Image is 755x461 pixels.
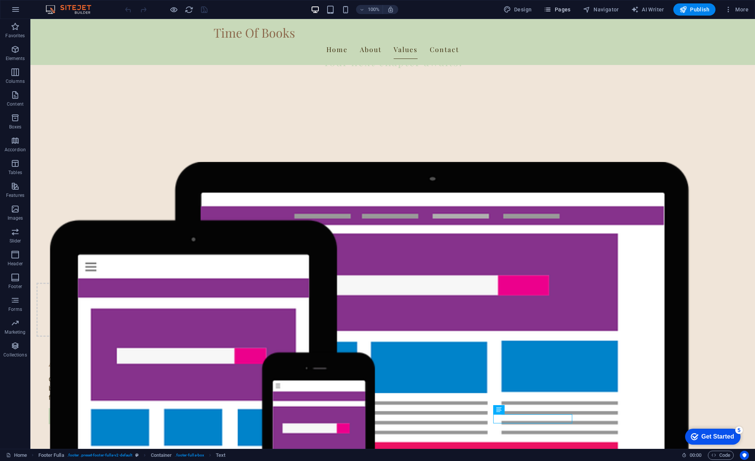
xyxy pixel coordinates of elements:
span: Navigator [583,6,619,13]
button: Navigator [580,3,622,16]
p: Favorites [5,33,25,39]
div: 5 [56,2,64,9]
p: Forms [8,306,22,312]
span: Pages [544,6,570,13]
span: Design [503,6,532,13]
button: reload [184,5,193,14]
img: Editor Logo [44,5,101,14]
i: This element is a customizable preset [135,453,139,457]
i: On resize automatically adjust zoom level to fit chosen device. [387,6,394,13]
span: . footer .preset-footer-fulla-v2-default [67,451,133,460]
span: AI Writer [631,6,664,13]
nav: breadcrumb [38,451,226,460]
button: Usercentrics [740,451,749,460]
p: Columns [6,78,25,84]
button: Pages [541,3,573,16]
div: Get Started 5 items remaining, 0% complete [6,4,62,20]
h6: Session time [682,451,702,460]
p: Tables [8,170,22,176]
p: Footer [8,284,22,290]
p: Elements [6,55,25,62]
p: Images [8,215,23,221]
button: 100% [356,5,383,14]
span: . footer-fulla-box [175,451,204,460]
p: Marketing [5,329,25,335]
p: Slider [9,238,21,244]
button: Publish [673,3,715,16]
span: Click to select. Double-click to edit [151,451,172,460]
div: Design (Ctrl+Alt+Y) [500,3,535,16]
i: Reload page [185,5,193,14]
div: Get Started [22,8,55,15]
span: 00 00 [690,451,701,460]
p: Boxes [9,124,22,130]
p: Features [6,192,24,198]
a: Click to cancel selection. Double-click to open Pages [6,451,27,460]
button: Click here to leave preview mode and continue editing [169,5,178,14]
span: : [695,452,696,458]
button: More [722,3,752,16]
button: Design [500,3,535,16]
p: Accordion [5,147,26,153]
p: Collections [3,352,27,358]
button: Code [708,451,734,460]
span: Publish [679,6,709,13]
p: Header [8,261,23,267]
p: Content [7,101,24,107]
span: Click to select. Double-click to edit [38,451,64,460]
h6: 100% [367,5,380,14]
button: AI Writer [628,3,667,16]
span: More [725,6,749,13]
span: Code [711,451,730,460]
span: Click to select. Double-click to edit [216,451,225,460]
